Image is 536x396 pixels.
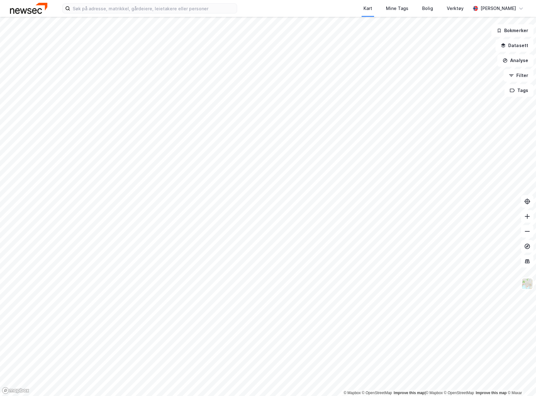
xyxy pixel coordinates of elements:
[363,5,372,12] div: Kart
[70,4,237,13] input: Søk på adresse, matrikkel, gårdeiere, leietakere eller personer
[491,24,534,37] button: Bokmerker
[426,391,443,395] a: Mapbox
[504,84,534,97] button: Tags
[521,278,533,290] img: Z
[10,3,47,14] img: newsec-logo.f6e21ccffca1b3a03d2d.png
[2,387,29,394] a: Mapbox homepage
[480,5,516,12] div: [PERSON_NAME]
[394,391,425,395] a: Improve this map
[422,5,433,12] div: Bolig
[497,54,534,67] button: Analyse
[344,391,361,395] a: Mapbox
[476,391,507,395] a: Improve this map
[362,391,392,395] a: OpenStreetMap
[495,39,534,52] button: Datasett
[444,391,474,395] a: OpenStreetMap
[505,366,536,396] iframe: Chat Widget
[386,5,408,12] div: Mine Tags
[504,69,534,82] button: Filter
[447,5,464,12] div: Verktøy
[344,390,522,396] div: |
